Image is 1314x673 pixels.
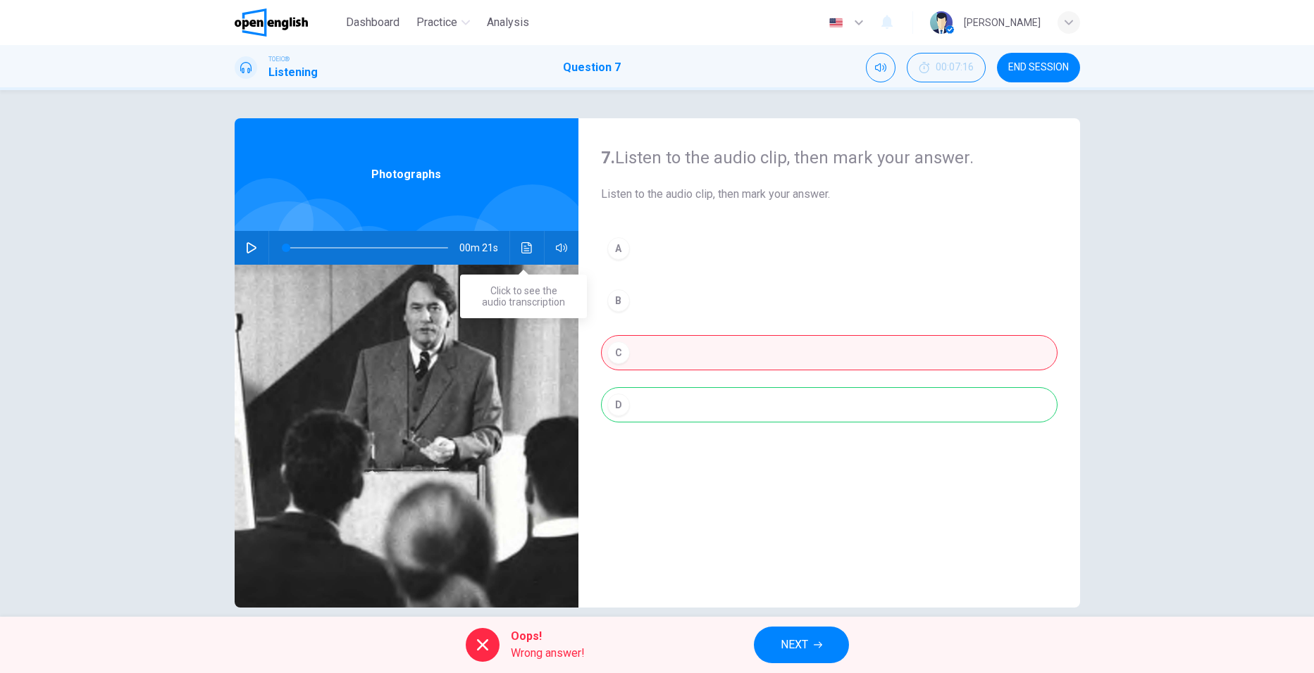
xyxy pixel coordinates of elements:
[416,14,457,31] span: Practice
[601,146,1058,169] h4: Listen to the audio clip, then mark your answer.
[781,635,808,655] span: NEXT
[371,166,441,183] span: Photographs
[268,64,318,81] h1: Listening
[930,11,953,34] img: Profile picture
[601,186,1058,203] span: Listen to the audio clip, then mark your answer.
[936,62,974,73] span: 00:07:16
[866,53,895,82] div: Mute
[907,53,986,82] div: Hide
[754,627,849,663] button: NEXT
[964,14,1041,31] div: [PERSON_NAME]
[235,8,341,37] a: OpenEnglish logo
[340,10,405,35] button: Dashboard
[481,10,535,35] button: Analysis
[1008,62,1069,73] span: END SESSION
[511,628,585,645] span: Oops!
[411,10,476,35] button: Practice
[601,148,615,168] strong: 7.
[563,59,621,76] h1: Question 7
[268,54,290,64] span: TOEIC®
[346,14,399,31] span: Dashboard
[459,231,509,265] span: 00m 21s
[997,53,1080,82] button: END SESSION
[827,18,845,28] img: en
[511,645,585,662] span: Wrong answer!
[907,53,986,82] button: 00:07:16
[487,14,529,31] span: Analysis
[235,265,578,608] img: Photographs
[235,8,309,37] img: OpenEnglish logo
[516,231,538,265] button: Click to see the audio transcription
[460,275,587,318] div: Click to see the audio transcription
